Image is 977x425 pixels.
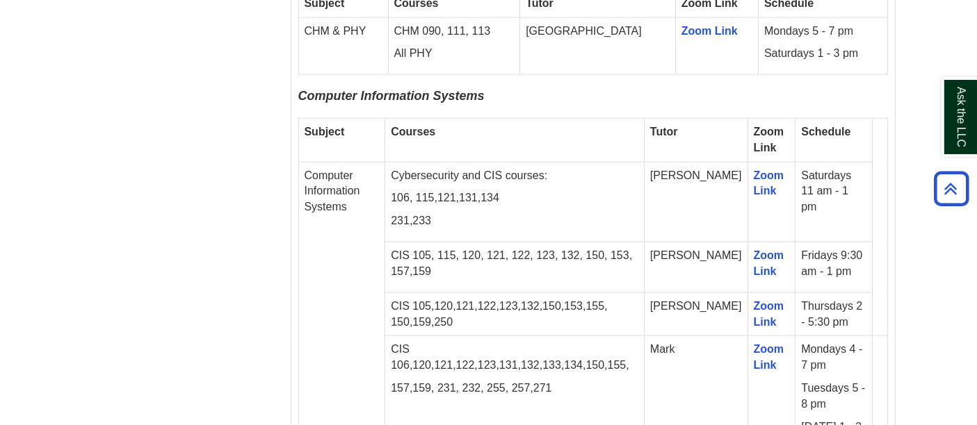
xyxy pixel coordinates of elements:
[391,248,638,280] p: CIS 105, 115, 120, 121, 122, 123, 132, 150, 153, 157,159
[929,179,974,198] a: Back to Top
[754,300,784,328] a: Zoom Link
[391,190,638,206] p: 106, 115,121,131,134
[801,342,866,374] p: Mondays 4 - 7 pm
[298,89,485,103] span: Computer Information Systems
[754,126,784,153] strong: Zoom Link
[644,292,748,336] td: [PERSON_NAME]
[391,213,638,229] p: 231,233
[305,126,345,137] strong: Subject
[644,242,748,293] td: [PERSON_NAME]
[754,169,784,197] a: Zoom Link
[650,126,678,137] strong: Tutor
[520,17,676,75] td: [GEOGRAPHIC_DATA]
[796,242,873,293] td: Fridays 9:30 am - 1 pm
[796,292,873,336] td: Thursdays 2 - 5:30 pm
[298,17,388,75] td: CHM & PHY
[385,292,645,336] td: CIS 105,120,121,122,123,132,150,153,155, 150,159,250
[391,168,638,184] p: Cybersecurity and CIS courses:
[391,126,435,137] strong: Courses
[391,342,638,374] p: CIS 106,120,121,122,123,131,132,133,134,150,155,
[754,343,784,371] a: Zoom Link
[681,25,738,37] a: Zoom Link
[796,162,873,242] td: Saturdays 11 am - 1 pm
[391,381,638,397] p: 157,159, 231, 232, 255, 257,271
[394,24,515,40] p: CHM 090, 111, 113
[754,249,784,277] a: Zoom Link
[801,381,866,412] p: Tuesdays 5 - 8 pm
[764,24,881,40] p: Mondays 5 - 7 pm
[394,46,515,62] p: All PHY
[801,126,850,137] strong: Schedule
[764,46,881,62] p: Saturdays 1 - 3 pm
[644,162,748,242] td: [PERSON_NAME]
